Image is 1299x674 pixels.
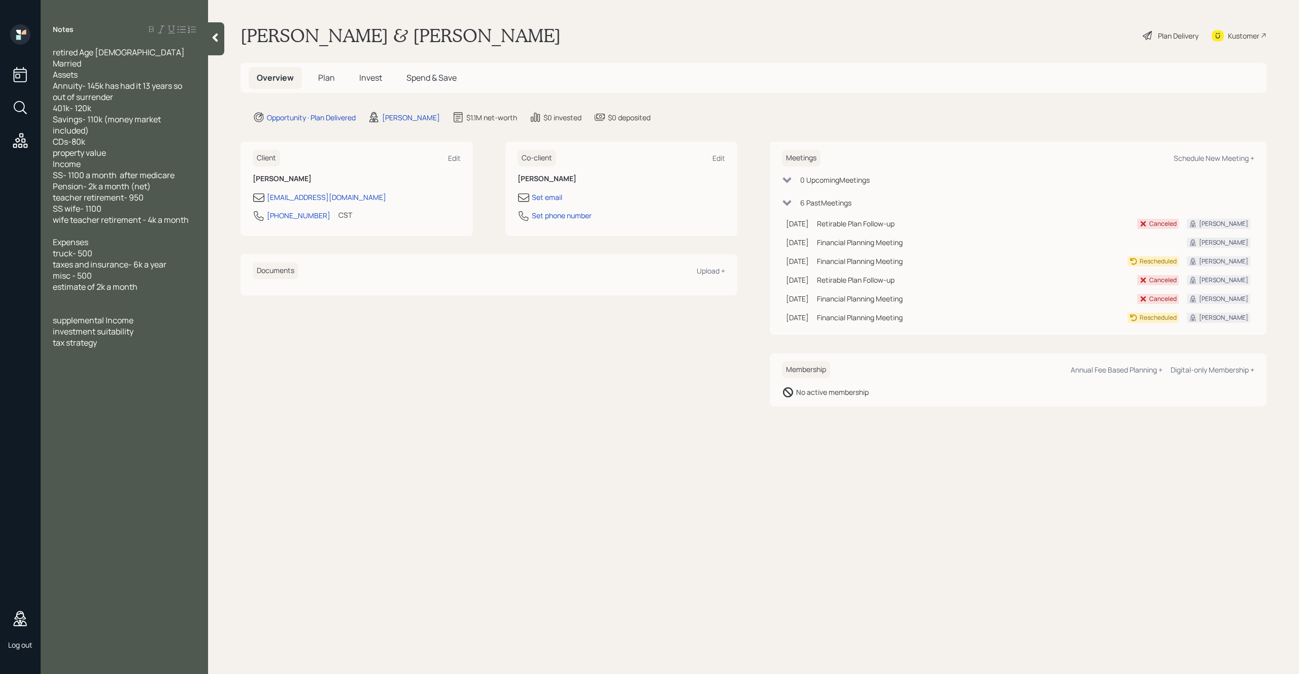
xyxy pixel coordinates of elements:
[267,210,330,221] div: [PHONE_NUMBER]
[817,312,1119,323] div: Financial Planning Meeting
[267,192,386,203] div: [EMAIL_ADDRESS][DOMAIN_NAME]
[817,256,1119,266] div: Financial Planning Meeting
[782,361,830,378] h6: Membership
[318,72,335,83] span: Plan
[1158,30,1199,41] div: Plan Delivery
[1228,30,1259,41] div: Kustomer
[253,150,280,166] h6: Client
[1199,219,1248,228] div: [PERSON_NAME]
[800,175,870,185] div: 0 Upcoming Meeting s
[257,72,294,83] span: Overview
[786,256,809,266] div: [DATE]
[53,315,133,348] span: supplemental Income investment suitability tax strategy
[1199,257,1248,266] div: [PERSON_NAME]
[1199,276,1248,285] div: [PERSON_NAME]
[518,150,556,166] h6: Co-client
[1171,365,1254,375] div: Digital-only Membership +
[448,153,461,163] div: Edit
[1149,294,1177,304] div: Canceled
[518,175,726,183] h6: [PERSON_NAME]
[817,237,1119,248] div: Financial Planning Meeting
[786,275,809,285] div: [DATE]
[532,192,562,203] div: Set email
[1140,257,1177,266] div: Rescheduled
[53,47,189,225] span: retired Age [DEMOGRAPHIC_DATA] Married Assets Annuity- 145k has had it 13 years so out of surrend...
[359,72,382,83] span: Invest
[1199,238,1248,247] div: [PERSON_NAME]
[466,112,517,123] div: $1.1M net-worth
[712,153,725,163] div: Edit
[786,218,809,229] div: [DATE]
[1174,153,1254,163] div: Schedule New Meeting +
[53,24,74,35] label: Notes
[1071,365,1163,375] div: Annual Fee Based Planning +
[406,72,457,83] span: Spend & Save
[382,112,440,123] div: [PERSON_NAME]
[1199,313,1248,322] div: [PERSON_NAME]
[817,218,1119,229] div: Retirable Plan Follow-up
[800,197,851,208] div: 6 Past Meeting s
[786,312,809,323] div: [DATE]
[543,112,582,123] div: $0 invested
[53,237,166,292] span: Expenses truck- 500 taxes and insurance- 6k a year misc - 500 estimate of 2k a month
[796,387,869,397] div: No active membership
[786,237,809,248] div: [DATE]
[267,112,356,123] div: Opportunity · Plan Delivered
[817,275,1119,285] div: Retirable Plan Follow-up
[8,640,32,650] div: Log out
[253,262,298,279] h6: Documents
[817,293,1119,304] div: Financial Planning Meeting
[697,266,725,276] div: Upload +
[532,210,592,221] div: Set phone number
[241,24,561,47] h1: [PERSON_NAME] & [PERSON_NAME]
[608,112,651,123] div: $0 deposited
[253,175,461,183] h6: [PERSON_NAME]
[338,210,352,220] div: CST
[1149,276,1177,285] div: Canceled
[1140,313,1177,322] div: Rescheduled
[786,293,809,304] div: [DATE]
[1149,219,1177,228] div: Canceled
[782,150,821,166] h6: Meetings
[1199,294,1248,304] div: [PERSON_NAME]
